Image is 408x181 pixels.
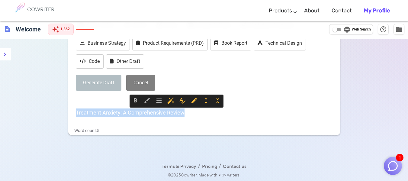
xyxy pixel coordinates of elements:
span: format_list_numbered [155,97,162,104]
span: language [343,26,351,33]
button: Book Report [210,36,251,50]
span: Web Search [352,27,371,33]
span: edit [191,97,198,104]
a: My Profile [364,2,390,20]
button: Cancel [126,75,155,91]
button: Manage Documents [394,24,404,35]
button: 1 [384,157,402,175]
button: Product Requirements (PRD) [132,36,208,50]
a: About [304,2,320,20]
span: description [4,26,11,33]
button: Help & Shortcuts [378,24,389,35]
span: unfold_less [214,97,221,104]
span: folder [395,26,403,33]
span: Treatment Anxiety: A Comprehensive Review [76,109,185,116]
a: Terms & Privacy [162,162,196,171]
span: auto_awesome [52,26,59,33]
a: Products [269,2,292,20]
span: unfold_more [202,97,210,104]
span: spellcheck [179,97,186,104]
span: auto_fix_high [167,97,174,104]
div: Word count: 5 [68,126,340,135]
span: format_bold [132,97,139,104]
h6: Click to edit title [13,23,43,35]
h6: COWRITER [27,7,54,12]
button: Technical Design [254,36,306,50]
b: My Profile [364,7,390,14]
span: brush [143,97,151,104]
a: Contact [332,2,352,20]
span: 1 [396,154,403,161]
button: Generate Draft [76,75,121,91]
button: Other Draft [106,54,144,69]
button: Business Strategy [76,36,130,50]
span: help_outline [380,26,387,33]
span: / [217,162,223,170]
a: Contact us [223,162,246,171]
img: Close chat [387,160,399,172]
button: Code [76,54,104,69]
span: 1,362 [60,26,70,32]
a: Pricing [202,162,217,171]
span: / [196,162,202,170]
